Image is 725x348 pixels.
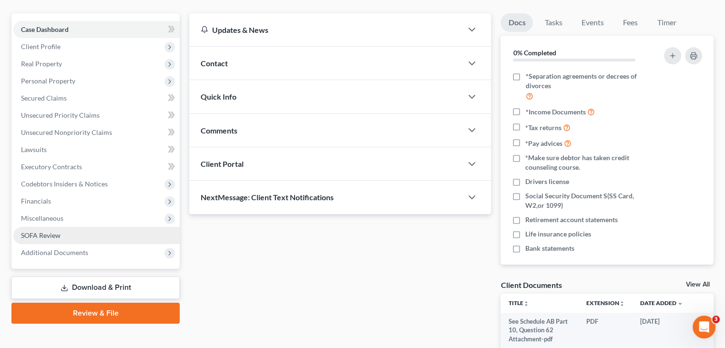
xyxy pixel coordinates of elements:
div: Updates & News [201,25,451,35]
td: See Schedule AB Part 10, Question 62 Attachment-pdf [500,313,579,348]
td: [DATE] [633,313,691,348]
i: expand_more [677,301,683,307]
a: Timer [649,13,684,32]
a: Extensionunfold_more [586,299,625,307]
i: unfold_more [619,301,625,307]
span: Bank statements [525,244,574,253]
span: Client Profile [21,42,61,51]
span: Life insurance policies [525,229,591,239]
span: NextMessage: Client Text Notifications [201,193,334,202]
a: Date Added expand_more [640,299,683,307]
span: Retirement account statements [525,215,618,225]
span: Codebtors Insiders & Notices [21,180,108,188]
a: Unsecured Nonpriority Claims [13,124,180,141]
span: Social Security Document S(SS Card, W2,or 1099) [525,191,652,210]
span: Personal Property [21,77,75,85]
span: Drivers license [525,177,569,186]
iframe: Intercom live chat [693,316,715,338]
a: Lawsuits [13,141,180,158]
td: PDF [579,313,633,348]
a: View All [686,281,710,288]
span: *Income Documents [525,107,585,117]
span: Quick Info [201,92,236,101]
span: *Tax returns [525,123,562,133]
span: Contact [201,59,228,68]
span: Miscellaneous [21,214,63,222]
span: *Make sure debtor has taken credit counseling course. [525,153,652,172]
span: Unsecured Priority Claims [21,111,100,119]
span: Comments [201,126,237,135]
span: SOFA Review [21,231,61,239]
a: Executory Contracts [13,158,180,175]
a: Titleunfold_more [508,299,529,307]
a: Events [573,13,611,32]
a: Secured Claims [13,90,180,107]
a: SOFA Review [13,227,180,244]
a: Download & Print [11,276,180,299]
span: Executory Contracts [21,163,82,171]
strong: 0% Completed [513,49,556,57]
a: Fees [615,13,645,32]
i: unfold_more [523,301,529,307]
span: 3 [712,316,720,323]
span: *Pay advices [525,139,562,148]
span: Unsecured Nonpriority Claims [21,128,112,136]
a: Tasks [537,13,570,32]
span: Client Portal [201,159,244,168]
span: *Separation agreements or decrees of divorces [525,72,652,91]
div: Client Documents [500,280,562,290]
span: Case Dashboard [21,25,69,33]
a: Case Dashboard [13,21,180,38]
span: Secured Claims [21,94,67,102]
span: Real Property [21,60,62,68]
a: Review & File [11,303,180,324]
a: Unsecured Priority Claims [13,107,180,124]
a: Docs [500,13,533,32]
span: Lawsuits [21,145,47,154]
span: Additional Documents [21,248,88,256]
span: Financials [21,197,51,205]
